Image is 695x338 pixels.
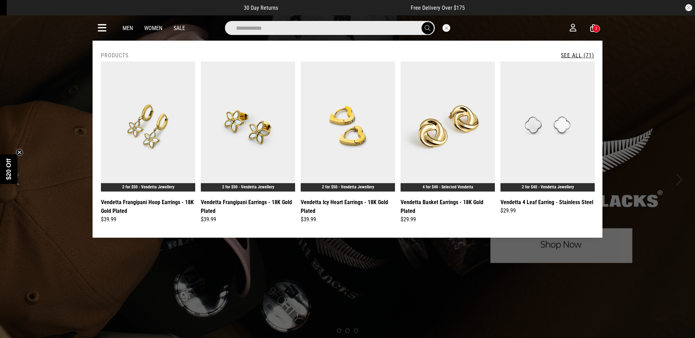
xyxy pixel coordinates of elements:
a: Vendetta Frangipani Hoop Earrings - 18K Gold Plated [101,198,195,215]
a: 4 for $40 - Selected Vendetta [423,185,473,189]
a: Women [144,25,162,31]
div: $29.99 [401,215,495,224]
img: Vendetta 4 Leaf Earring - Stainless Steel in Silver [500,62,595,192]
button: Open LiveChat chat widget [6,3,27,24]
a: 2 for $50 - Vendetta Jewellery [222,185,274,189]
span: Free Delivery Over $175 [411,5,465,11]
h2: Products [101,52,129,59]
iframe: Customer reviews powered by Trustpilot [292,4,397,11]
a: 2 for $40 - Vendetta Jewellery [522,185,574,189]
img: Vendetta Basket Earrings - 18k Gold Plated in Gold [401,62,495,192]
a: Sale [174,25,185,31]
a: Vendetta Frangipani Earrings - 18K Gold Plated [201,198,295,215]
img: Vendetta Frangipani Earrings - 18k Gold Plated in Gold [201,62,295,192]
a: Vendetta 4 Leaf Earring - Stainless Steel [500,198,593,207]
div: 3 [595,26,597,31]
button: Close teaser [16,149,23,156]
a: Men [123,25,133,31]
div: $39.99 [201,215,295,224]
img: Vendetta Frangipani Hoop Earrings - 18k Gold Plated in Gold [101,62,195,192]
a: 2 for $50 - Vendetta Jewellery [322,185,374,189]
button: Close search [442,24,450,32]
span: $20 Off [5,158,12,180]
span: 30 Day Returns [244,5,278,11]
img: Vendetta Icy Heart Earrings - 18k Gold Plated in Gold [301,62,395,192]
a: See All (71) [561,52,594,59]
div: $29.99 [500,207,595,215]
div: $39.99 [101,215,195,224]
div: $39.99 [301,215,395,224]
a: 2 for $50 - Vendetta Jewellery [122,185,174,189]
a: Vendetta Basket Earrings - 18K Gold Plated [401,198,495,215]
a: 3 [590,24,597,32]
a: Vendetta Icy Heart Earrings - 18K Gold Plated [301,198,395,215]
